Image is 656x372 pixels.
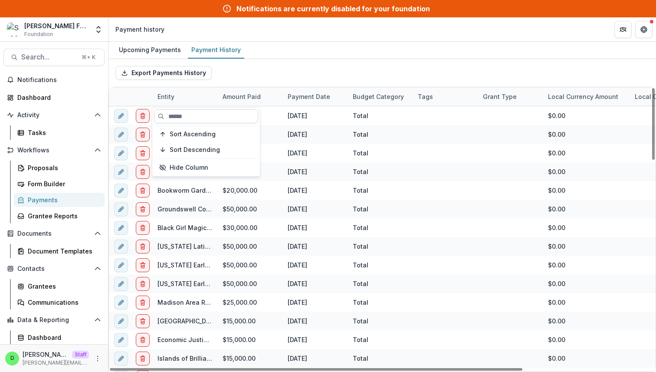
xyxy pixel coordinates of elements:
div: Entity [152,87,217,106]
span: Contacts [17,265,91,273]
div: ⌘ + K [80,53,97,62]
a: Grantees [14,279,105,293]
div: Tags [413,92,438,101]
a: Groundswell Conservancy, Inc. [157,205,252,213]
p: [PERSON_NAME][EMAIL_ADDRESS][DOMAIN_NAME] [23,359,89,367]
div: $50,000.00 [217,200,282,218]
div: [DATE] [282,218,348,237]
p: Staff [72,351,89,359]
a: Grantee Reports [14,209,105,223]
button: delete [136,314,150,328]
button: delete [136,128,150,142]
span: Notifications [17,76,101,84]
div: Local Currency Amount [543,92,623,101]
div: Tags [413,87,478,106]
button: Get Help [635,21,653,38]
button: delete [136,146,150,160]
div: $0.00 [543,106,630,125]
a: [US_STATE] Early Childhood Association (WECA) [157,261,302,269]
button: edit [114,184,128,198]
span: Sort Descending [170,146,220,154]
div: Divyansh [10,356,14,361]
button: More [92,353,103,364]
span: Documents [17,230,91,237]
div: Dashboard [28,333,98,342]
div: Notifications are currently disabled for your foundation [236,3,430,14]
a: [US_STATE] Latino Chamber of Commerce [157,243,284,250]
div: Budget Category [348,87,413,106]
button: Open Data & Reporting [3,313,105,327]
div: $0.00 [543,274,630,293]
div: $15,000.00 [217,330,282,349]
div: Total [353,316,368,326]
div: Total [353,186,368,195]
div: Amount Paid [217,87,282,106]
button: Sort Descending [154,143,258,157]
div: Total [353,242,368,251]
div: $50,000.00 [217,274,282,293]
div: Upcoming Payments [115,43,184,56]
div: $0.00 [543,162,630,181]
button: edit [114,296,128,309]
div: $20,000.00 [217,181,282,200]
div: $0.00 [543,144,630,162]
button: edit [114,333,128,347]
div: [PERSON_NAME] Family Foundation DEMO [24,21,89,30]
div: [DATE] [282,349,348,368]
a: Dashboard [14,330,105,345]
div: Payment Date [282,92,335,101]
div: $0.00 [543,293,630,312]
span: Data & Reporting [17,316,91,324]
button: Open Documents [3,227,105,240]
div: [DATE] [282,125,348,144]
div: $25,000.00 [217,293,282,312]
div: Total [353,167,368,176]
button: delete [136,184,150,198]
div: Total [353,279,368,288]
a: Document Templates [14,244,105,258]
div: Payments [28,195,98,204]
span: Activity [17,112,91,119]
div: $0.00 [543,312,630,330]
div: [DATE] [282,181,348,200]
button: Export Payments History [115,66,212,80]
button: delete [136,277,150,291]
div: [DATE] [282,106,348,125]
div: Payment history [115,25,164,34]
button: edit [114,109,128,123]
button: Sort Ascending [154,127,258,141]
a: Economic Justice Institute [157,336,238,343]
button: delete [136,240,150,253]
img: Schlecht Family Foundation DEMO [7,23,21,36]
button: delete [136,296,150,309]
a: Islands of Brilliance, Inc. [157,355,232,362]
button: edit [114,314,128,328]
div: Payment Date [282,87,348,106]
button: edit [114,202,128,216]
div: Payment History [188,43,244,56]
span: Workflows [17,147,91,154]
div: [DATE] [282,162,348,181]
div: Grantee Reports [28,211,98,221]
div: [DATE] [282,200,348,218]
div: Communications [28,298,98,307]
button: Open Contacts [3,262,105,276]
div: Total [353,204,368,214]
div: Dashboard [17,93,98,102]
button: delete [136,221,150,235]
div: Document Templates [28,247,98,256]
button: Open Activity [3,108,105,122]
div: $0.00 [543,218,630,237]
div: $25,000.00 [217,106,282,125]
button: edit [114,240,128,253]
a: [US_STATE] Early Childhood Association (WECA) [157,280,302,287]
button: Open Workflows [3,143,105,157]
button: edit [114,221,128,235]
button: Open entity switcher [92,21,105,38]
a: Black Girl Magic Educational Services [157,224,272,231]
div: Total [353,130,368,139]
a: Bookworm Gardens [157,187,217,194]
span: Foundation [24,30,53,38]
